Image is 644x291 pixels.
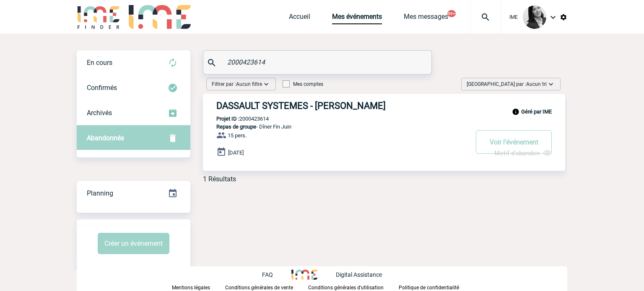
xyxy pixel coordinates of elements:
label: Mes comptes [283,81,323,87]
img: info_black_24dp.svg [512,108,519,116]
img: 101052-0.jpg [523,5,546,29]
a: Planning [77,180,190,205]
button: Voir l'événement [476,130,552,154]
img: IME-Finder [77,5,120,29]
p: - Dîner Fin Juin [203,124,468,130]
span: Aucun tri [526,81,547,87]
div: Retrouvez ici tous vos événements annulés [77,126,190,151]
span: Confirmés [87,84,117,92]
span: Motif d'abandon [494,149,540,157]
span: Planning [87,189,113,197]
a: Conditions générales de vente [225,283,308,291]
b: Projet ID : [216,116,239,122]
span: Aucun filtre [236,81,262,87]
div: Retrouvez ici tous vos évènements avant confirmation [77,50,190,75]
a: FAQ [262,270,291,278]
span: En cours [87,59,112,67]
p: Conditions générales de vente [225,285,293,291]
b: Géré par IME [521,108,552,115]
a: DASSAULT SYSTEMES - [PERSON_NAME] [203,100,565,111]
a: Mes événements [332,13,382,24]
p: Politique de confidentialité [399,285,459,291]
div: 1 Résultats [203,175,236,183]
a: Mes messages [404,13,448,24]
img: baseline_expand_more_white_24dp-b.png [262,80,270,88]
span: Archivés [87,109,112,117]
a: Conditions générales d'utilisation [308,283,399,291]
div: Retrouvez ici tous vos événements organisés par date et état d'avancement [77,181,190,206]
img: baseline_expand_more_white_24dp-b.png [547,80,555,88]
span: Abandonnés [87,134,124,142]
span: 15 pers. [228,132,247,139]
span: [DATE] [228,149,244,156]
span: IME [509,14,518,20]
span: Repas de groupe [216,124,256,130]
span: [GEOGRAPHIC_DATA] par : [467,80,547,88]
span: Filtrer par : [212,80,262,88]
button: Créer un événement [98,233,169,254]
h3: DASSAULT SYSTEMES - [PERSON_NAME] [216,100,468,111]
a: Mentions légales [172,283,225,291]
a: Politique de confidentialité [399,283,473,291]
p: Mentions légales [172,285,210,291]
button: 99+ [447,10,456,17]
div: Motif d'abandon : Hors champ du contrat cadre Date : 06-05-2025 Auteur : Agence Commentaire : [494,149,552,157]
a: Accueil [289,13,310,24]
img: http://www.idealmeetingsevents.fr/ [291,270,317,280]
p: Conditions générales d'utilisation [308,285,384,291]
p: 2000423614 [203,116,269,122]
input: Rechercher un événement par son nom [225,56,412,68]
div: Retrouvez ici tous les événements que vous avez décidé d'archiver [77,100,190,126]
p: FAQ [262,271,273,278]
p: Digital Assistance [336,271,382,278]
